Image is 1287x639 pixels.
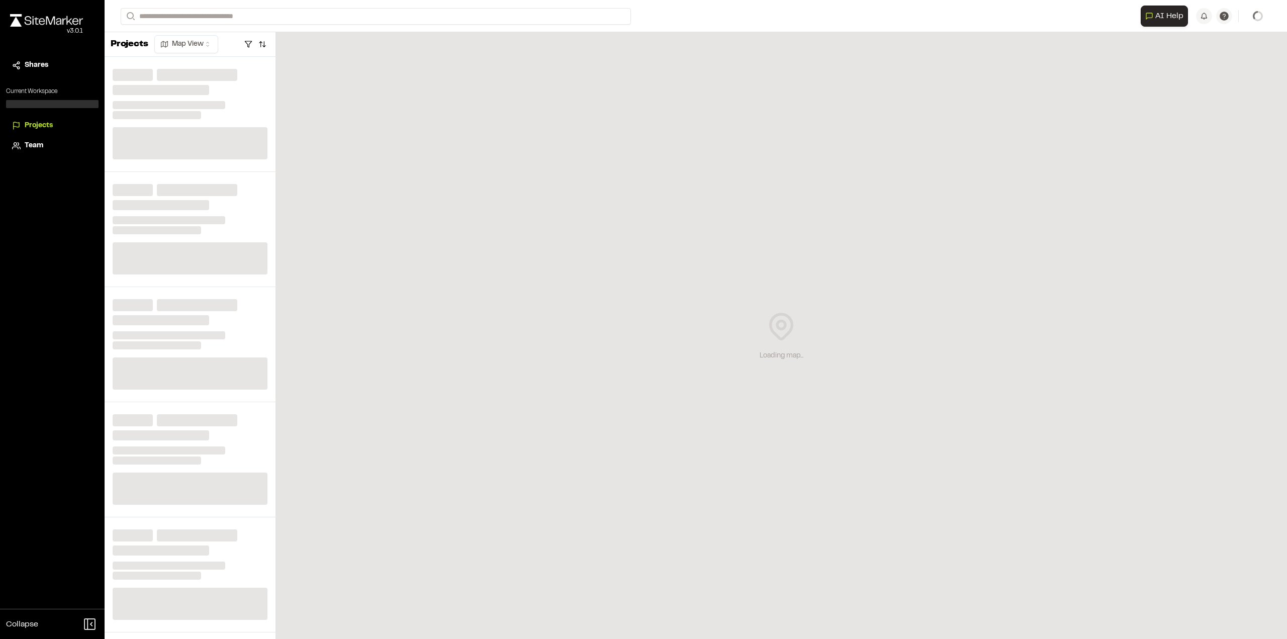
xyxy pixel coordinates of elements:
a: Shares [12,60,93,71]
span: AI Help [1155,10,1183,22]
div: Loading map... [760,350,803,361]
span: Projects [25,120,53,131]
div: Oh geez...please don't... [10,27,83,36]
p: Current Workspace [6,87,99,96]
p: Projects [111,38,148,51]
a: Projects [12,120,93,131]
span: Collapse [6,618,38,630]
div: Open AI Assistant [1141,6,1192,27]
a: Team [12,140,93,151]
button: Search [121,8,139,25]
button: Open AI Assistant [1141,6,1188,27]
span: Shares [25,60,48,71]
span: Team [25,140,43,151]
img: rebrand.png [10,14,83,27]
